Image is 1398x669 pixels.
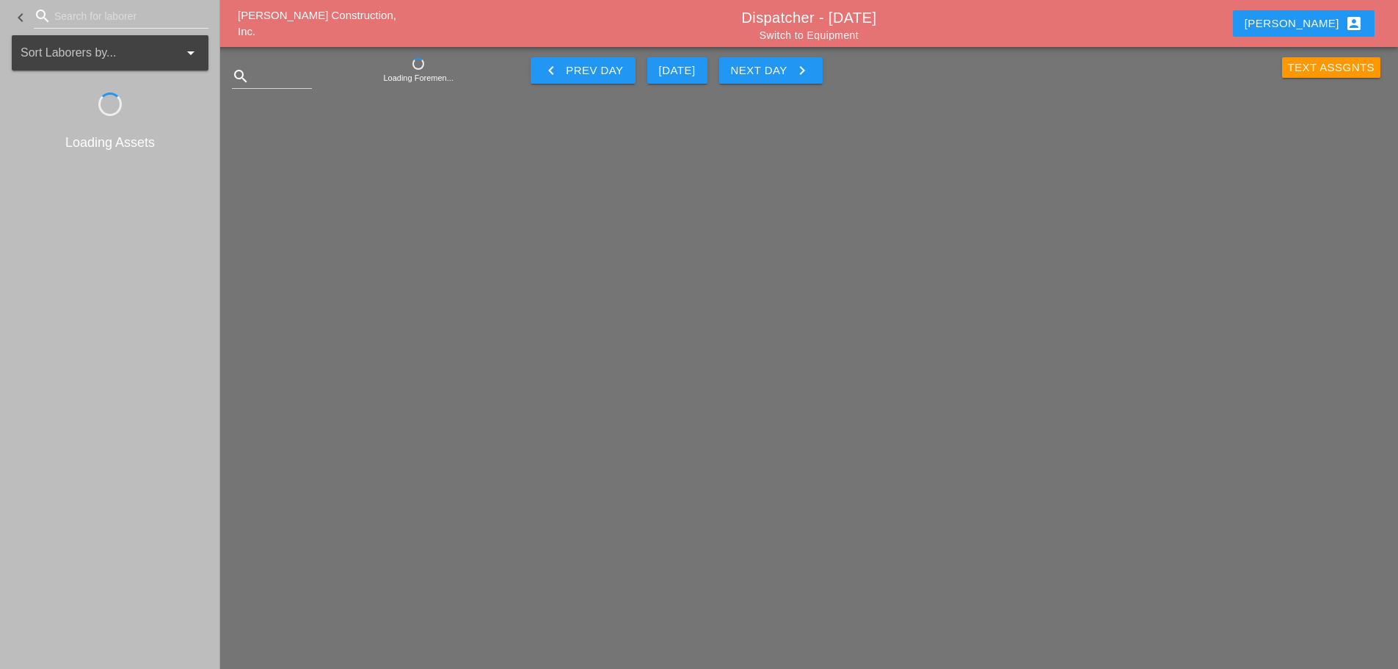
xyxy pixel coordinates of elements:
[731,62,811,79] div: Next Day
[542,62,560,79] i: keyboard_arrow_left
[742,10,877,26] a: Dispatcher - [DATE]
[238,9,396,38] a: [PERSON_NAME] Construction, Inc.
[1288,59,1375,76] div: Text Assgnts
[330,72,507,84] div: Loading Foremen...
[1282,57,1381,78] button: Text Assgnts
[12,133,208,153] div: Loading Assets
[760,29,859,41] a: Switch to Equipment
[719,57,823,84] button: Next Day
[531,57,635,84] button: Prev Day
[182,44,200,62] i: arrow_drop_down
[1345,15,1363,32] i: account_box
[12,9,29,26] i: keyboard_arrow_left
[232,68,250,85] i: search
[793,62,811,79] i: keyboard_arrow_right
[34,7,51,25] i: search
[54,4,188,28] input: Search for laborer
[647,57,707,84] button: [DATE]
[1245,15,1363,32] div: [PERSON_NAME]
[659,62,696,79] div: [DATE]
[1233,10,1375,37] button: [PERSON_NAME]
[542,62,623,79] div: Prev Day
